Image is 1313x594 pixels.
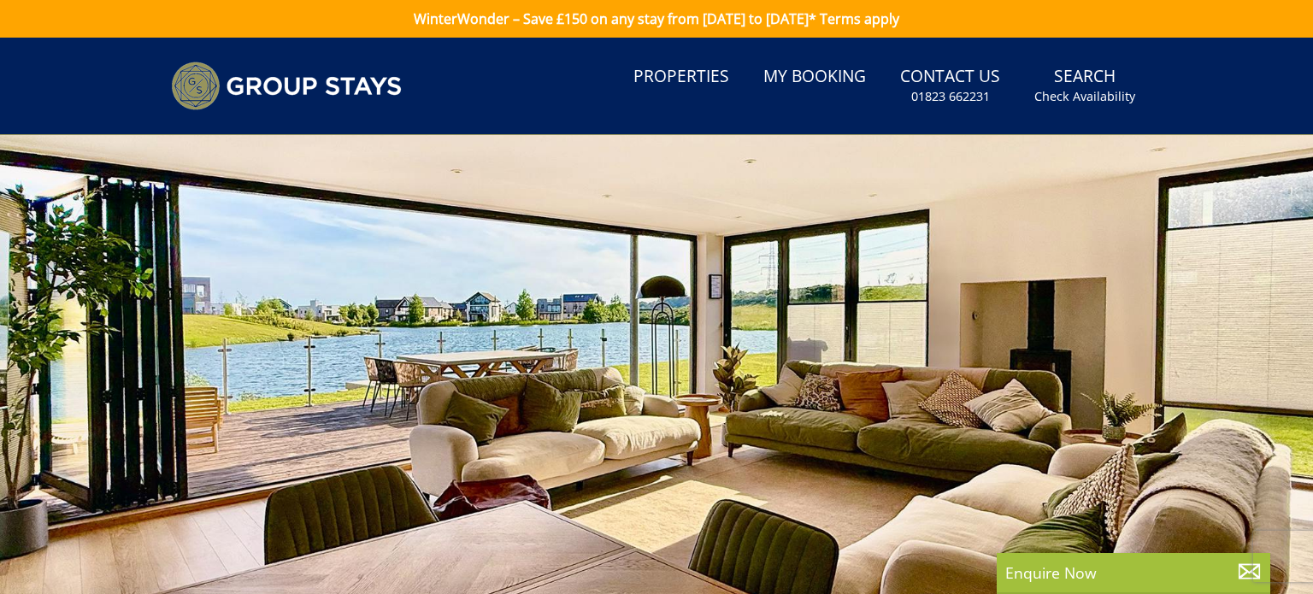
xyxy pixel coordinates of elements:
img: Group Stays [171,62,402,110]
a: SearchCheck Availability [1027,58,1142,114]
p: Enquire Now [1005,562,1262,584]
small: Check Availability [1034,88,1135,105]
a: Contact Us01823 662231 [893,58,1007,114]
a: My Booking [757,58,873,97]
small: 01823 662231 [911,88,990,105]
a: Properties [627,58,736,97]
